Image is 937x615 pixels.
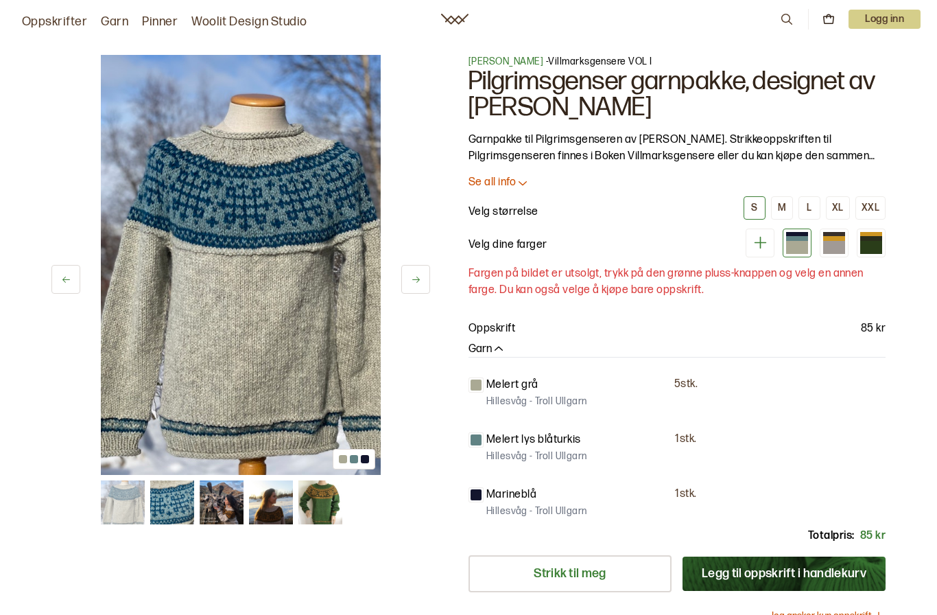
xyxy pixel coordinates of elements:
p: 85 kr [860,528,886,544]
p: Oppskrift [468,321,515,337]
div: Lys grå og turkis (utsolgt) [783,229,811,257]
button: Legg til oppskrift i handlekurv [683,557,886,591]
button: XXL [855,196,886,220]
p: Marineblå [486,487,536,503]
p: - Villmarksgensere VOL I [468,55,886,69]
p: 1 stk. [675,432,696,447]
p: Logg inn [849,10,921,29]
div: Lys brun (utsolgt) [820,229,849,257]
p: Melert grå [486,377,538,393]
a: Woolit [441,14,468,25]
p: Velg dine farger [468,237,547,253]
p: Velg størrelse [468,204,538,220]
div: M [778,202,786,214]
button: Se all info [468,176,886,190]
h1: Pilgrimsgenser garnpakke, designet av [PERSON_NAME] [468,69,886,121]
a: [PERSON_NAME] [468,56,543,67]
a: Garn [101,12,128,32]
a: Oppskrifter [22,12,87,32]
p: 85 kr [861,321,886,337]
p: Totalpris: [808,528,855,544]
p: 1 stk. [675,487,696,502]
img: Bilde av oppskrift [101,55,381,475]
a: Woolit Design Studio [191,12,307,32]
button: M [771,196,793,220]
button: S [744,196,766,220]
p: Fargen på bildet er utsolgt, trykk på den grønne pluss-knappen og velg en annen farge. Du kan ogs... [468,266,886,299]
p: Garnpakke til Pilgrimsgenseren av [PERSON_NAME]. Strikkeoppskriften til Pilgrimsgenseren finnes i... [468,132,886,165]
p: 5 stk. [674,378,698,392]
button: XL [826,196,850,220]
button: Garn [468,343,506,357]
button: User dropdown [849,10,921,29]
p: Melert lys blåturkis [486,432,581,448]
a: Strikk til meg [468,555,672,592]
div: XL [832,202,844,214]
div: L [807,202,811,214]
div: XXL [862,202,879,214]
button: L [798,196,820,220]
div: S [751,202,757,214]
p: Hillesvåg - Troll Ullgarn [486,395,587,408]
p: Hillesvåg - Troll Ullgarn [486,450,587,463]
a: Pinner [142,12,178,32]
p: Se all info [468,176,516,190]
div: Mosegrønn (utsolgt) [857,229,886,257]
p: Hillesvåg - Troll Ullgarn [486,504,587,518]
